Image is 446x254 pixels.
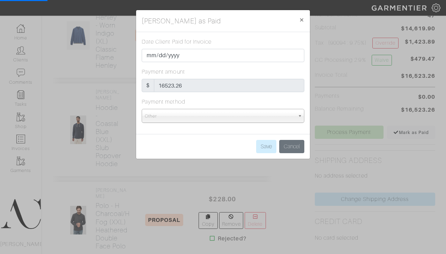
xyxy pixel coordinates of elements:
label: Payment method [142,98,185,106]
button: Close [293,10,310,30]
span: × [299,15,304,24]
label: Date Client Paid for Invoice [142,38,211,46]
span: Other [145,109,295,123]
input: Save [256,140,276,153]
label: Payment amount [142,68,185,76]
h5: [PERSON_NAME] as Paid [142,16,221,26]
button: Cancel [279,140,304,153]
div: $ [142,79,154,92]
